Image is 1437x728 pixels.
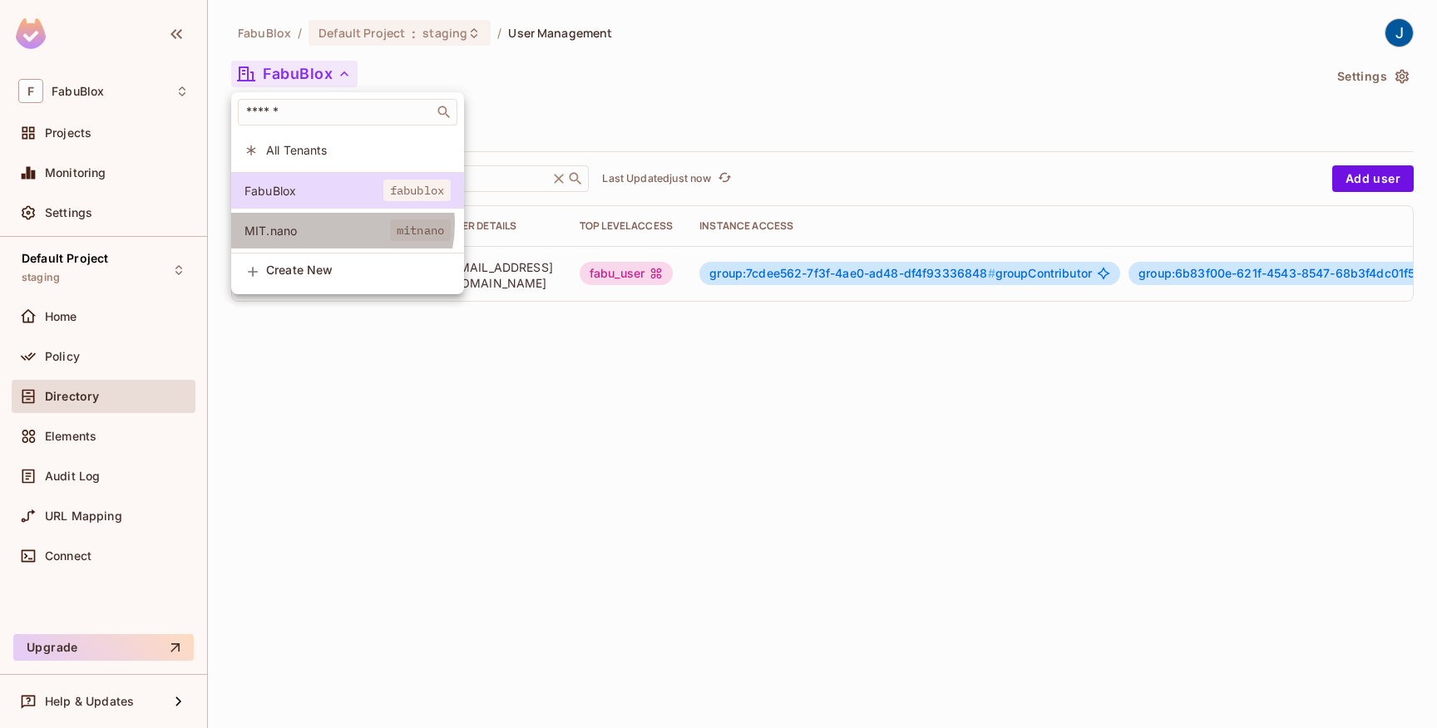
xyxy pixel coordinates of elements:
[231,173,464,209] div: Show only users with a role in this tenant: FabuBlox
[266,263,451,277] span: Create New
[266,142,451,158] span: All Tenants
[390,219,451,241] span: mitnano
[383,180,451,201] span: fabublox
[231,213,464,248] div: Show only users with a role in this tenant: MIT.nano
[244,183,383,199] span: FabuBlox
[244,223,390,239] span: MIT.nano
